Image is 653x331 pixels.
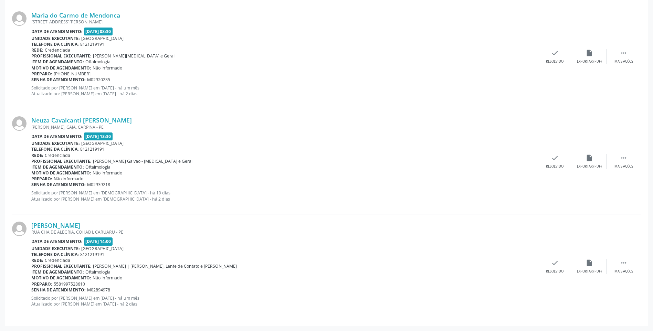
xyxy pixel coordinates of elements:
b: Data de atendimento: [31,238,83,244]
a: [PERSON_NAME] [31,222,80,229]
b: Senha de atendimento: [31,182,86,188]
span: 8121219191 [80,41,104,47]
i: check [551,154,559,162]
img: img [12,222,27,236]
div: Exportar (PDF) [577,59,602,64]
i: insert_drive_file [586,154,593,162]
b: Telefone da clínica: [31,146,79,152]
span: Credenciada [45,257,70,263]
span: [PERSON_NAME] | [PERSON_NAME], Lente de Contato e [PERSON_NAME] [93,263,237,269]
div: Resolvido [546,269,564,274]
b: Telefone da clínica: [31,41,79,47]
b: Rede: [31,47,43,53]
p: Solicitado por [PERSON_NAME] em [DATE] - há um mês Atualizado por [PERSON_NAME] em [DATE] - há 2 ... [31,295,538,307]
span: Não informado [93,170,122,176]
span: [PERSON_NAME][MEDICAL_DATA] e Geral [93,53,175,59]
b: Preparo: [31,176,52,182]
div: Mais ações [614,59,633,64]
span: Não informado [54,176,83,182]
b: Motivo de agendamento: [31,275,91,281]
b: Profissional executante: [31,263,92,269]
i:  [620,154,628,162]
b: Unidade executante: [31,35,80,41]
span: 5581997528610 [54,281,85,287]
span: 8121219191 [80,252,104,257]
div: Exportar (PDF) [577,269,602,274]
b: Motivo de agendamento: [31,65,91,71]
b: Item de agendamento: [31,269,84,275]
span: [DATE] 14:00 [84,237,113,245]
div: [STREET_ADDRESS][PERSON_NAME] [31,19,538,25]
span: M02894978 [87,287,110,293]
i: check [551,49,559,57]
p: Solicitado por [PERSON_NAME] em [DATE] - há um mês Atualizado por [PERSON_NAME] em [DATE] - há 2 ... [31,85,538,97]
a: Neuza Cavalcanti [PERSON_NAME] [31,116,132,124]
div: [PERSON_NAME], CAJA, CARPINA - PE [31,124,538,130]
div: Mais ações [614,269,633,274]
div: RUA CHA DE ALEGRIA, COHAB I, CARUARU - PE [31,229,538,235]
b: Profissional executante: [31,53,92,59]
span: Credenciada [45,47,70,53]
b: Item de agendamento: [31,164,84,170]
span: [GEOGRAPHIC_DATA] [81,140,124,146]
span: [DATE] 08:30 [84,28,113,35]
span: Oftalmologia [85,59,110,65]
b: Rede: [31,257,43,263]
b: Preparo: [31,281,52,287]
b: Rede: [31,152,43,158]
div: Exportar (PDF) [577,164,602,169]
b: Preparo: [31,71,52,77]
i:  [620,49,628,57]
span: [DATE] 13:30 [84,132,113,140]
img: img [12,11,27,26]
span: [PERSON_NAME] Galvao - [MEDICAL_DATA] e Geral [93,158,192,164]
b: Unidade executante: [31,140,80,146]
b: Telefone da clínica: [31,252,79,257]
i:  [620,259,628,267]
i: check [551,259,559,267]
b: Data de atendimento: [31,29,83,34]
div: Resolvido [546,59,564,64]
div: Resolvido [546,164,564,169]
span: Não informado [93,65,122,71]
b: Unidade executante: [31,246,80,252]
span: Não informado [93,275,122,281]
span: M02920235 [87,77,110,83]
img: img [12,116,27,131]
b: Senha de atendimento: [31,287,86,293]
b: Profissional executante: [31,158,92,164]
span: [GEOGRAPHIC_DATA] [81,35,124,41]
span: Oftalmologia [85,269,110,275]
span: Credenciada [45,152,70,158]
b: Data de atendimento: [31,134,83,139]
span: 8121219191 [80,146,104,152]
i: insert_drive_file [586,259,593,267]
span: M02939218 [87,182,110,188]
span: Oftalmologia [85,164,110,170]
a: Maria do Carmo de Mendonca [31,11,120,19]
span: [GEOGRAPHIC_DATA] [81,246,124,252]
b: Item de agendamento: [31,59,84,65]
b: Senha de atendimento: [31,77,86,83]
span: [PHONE_NUMBER] [54,71,91,77]
i: insert_drive_file [586,49,593,57]
b: Motivo de agendamento: [31,170,91,176]
div: Mais ações [614,164,633,169]
p: Solicitado por [PERSON_NAME] em [DEMOGRAPHIC_DATA] - há 19 dias Atualizado por [PERSON_NAME] em [... [31,190,538,202]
